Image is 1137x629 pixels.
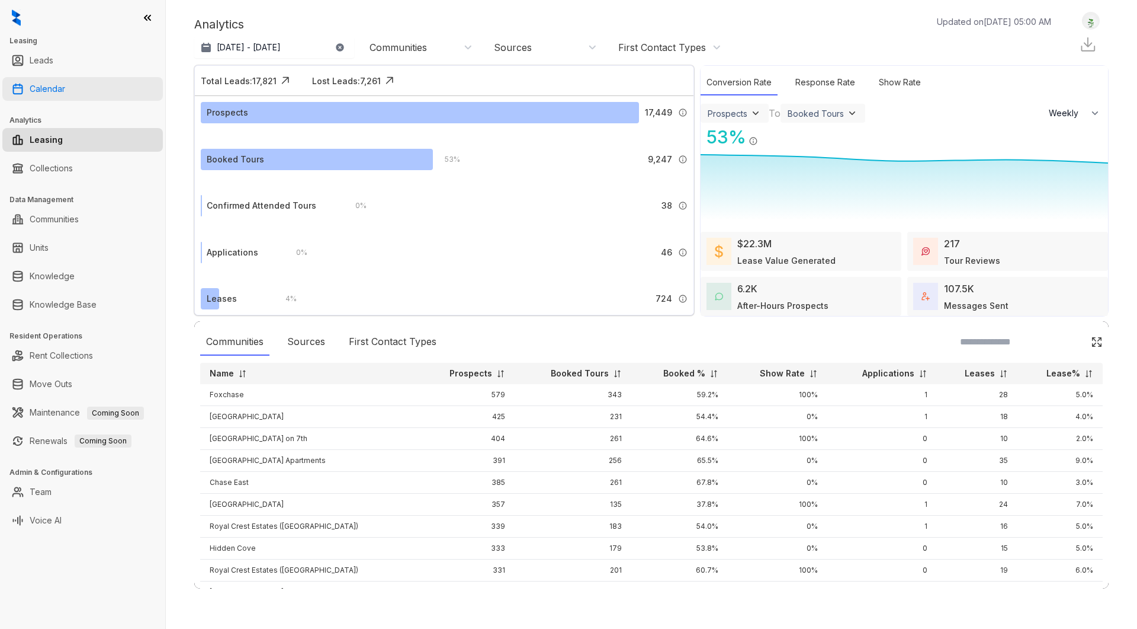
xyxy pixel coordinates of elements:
[9,115,165,126] h3: Analytics
[417,494,515,516] td: 357
[30,509,62,532] a: Voice AI
[9,331,165,341] h3: Resident Operations
[944,282,974,296] div: 107.5K
[827,494,936,516] td: 1
[728,450,828,472] td: 0%
[515,494,631,516] td: 135
[238,369,247,378] img: sorting
[678,294,688,304] img: Info
[515,472,631,494] td: 261
[200,582,417,604] td: [GEOGRAPHIC_DATA]
[728,494,828,516] td: 100%
[1017,472,1103,494] td: 3.0%
[284,246,307,259] div: 0 %
[281,328,331,356] div: Sources
[873,70,927,95] div: Show Rate
[194,15,244,33] p: Analytics
[709,369,718,378] img: sorting
[1017,538,1103,560] td: 5.0%
[999,369,1008,378] img: sorting
[758,126,776,143] img: Click Icon
[749,136,758,146] img: Info
[937,516,1017,538] td: 16
[678,108,688,117] img: Info
[496,369,505,378] img: sorting
[737,299,828,312] div: After-Hours Prospects
[678,155,688,164] img: Info
[30,429,131,453] a: RenewalsComing Soon
[661,199,672,212] span: 38
[494,41,532,54] div: Sources
[75,435,131,448] span: Coming Soon
[417,472,515,494] td: 385
[789,70,861,95] div: Response Rate
[2,344,163,368] li: Rent Collections
[207,246,258,259] div: Applications
[2,236,163,260] li: Units
[417,516,515,538] td: 339
[788,108,844,119] div: Booked Tours
[30,344,93,368] a: Rent Collections
[631,406,727,428] td: 54.4%
[663,368,705,379] p: Booked %
[2,401,163,424] li: Maintenance
[846,107,858,119] img: ViewFilterArrow
[937,472,1017,494] td: 10
[708,108,747,119] div: Prospects
[944,237,960,251] div: 217
[827,406,936,428] td: 1
[515,406,631,428] td: 231
[449,368,492,379] p: Prospects
[827,582,936,604] td: 1
[417,538,515,560] td: 333
[30,77,65,101] a: Calendar
[728,406,828,428] td: 0%
[715,292,723,301] img: AfterHoursConversations
[1017,560,1103,582] td: 6.0%
[30,264,75,288] a: Knowledge
[200,384,417,406] td: Foxchase
[827,384,936,406] td: 1
[937,560,1017,582] td: 19
[217,41,281,53] p: [DATE] - [DATE]
[715,244,723,258] img: LeaseValue
[1017,582,1103,604] td: 2.0%
[937,538,1017,560] td: 15
[1017,428,1103,450] td: 2.0%
[648,153,672,166] span: 9,247
[343,328,442,356] div: First Contact Types
[1049,107,1085,119] span: Weekly
[921,247,930,256] img: TourReviews
[207,292,237,305] div: Leases
[194,37,354,58] button: [DATE] - [DATE]
[417,406,515,428] td: 425
[827,428,936,450] td: 0
[701,70,778,95] div: Conversion Rate
[30,49,53,72] a: Leads
[433,153,460,166] div: 53 %
[207,199,316,212] div: Confirmed Attended Tours
[2,480,163,504] li: Team
[631,450,727,472] td: 65.5%
[613,369,622,378] img: sorting
[1084,369,1093,378] img: sorting
[1017,494,1103,516] td: 7.0%
[918,369,927,378] img: sorting
[760,368,805,379] p: Show Rate
[200,538,417,560] td: Hidden Cove
[728,472,828,494] td: 0%
[515,516,631,538] td: 183
[515,428,631,450] td: 261
[87,407,144,420] span: Coming Soon
[937,582,1017,604] td: 8
[737,254,836,267] div: Lease Value Generated
[1066,337,1076,347] img: SearchIcon
[1091,336,1103,348] img: Click Icon
[937,406,1017,428] td: 18
[827,450,936,472] td: 0
[9,36,165,46] h3: Leasing
[515,538,631,560] td: 179
[515,560,631,582] td: 201
[30,128,63,152] a: Leasing
[200,450,417,472] td: [GEOGRAPHIC_DATA] Apartments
